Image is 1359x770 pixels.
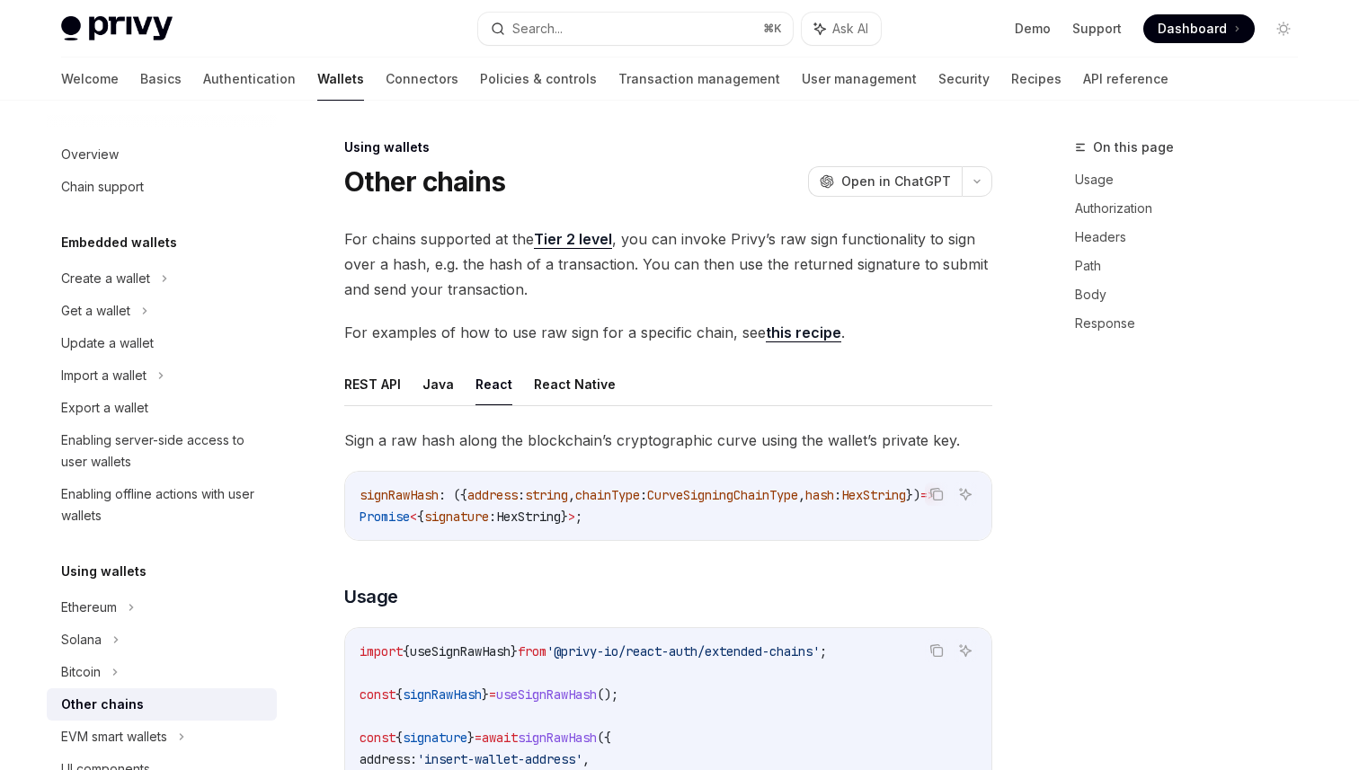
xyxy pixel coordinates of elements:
[61,726,167,748] div: EVM smart wallets
[1075,280,1312,309] a: Body
[61,429,266,473] div: Enabling server-side access to user wallets
[467,487,518,503] span: address
[841,487,906,503] span: HexString
[140,58,182,101] a: Basics
[1083,58,1168,101] a: API reference
[496,686,597,703] span: useSignRawHash
[61,232,177,253] h5: Embedded wallets
[61,16,173,41] img: light logo
[360,686,395,703] span: const
[1143,14,1255,43] a: Dashboard
[410,509,417,525] span: <
[1075,165,1312,194] a: Usage
[386,58,458,101] a: Connectors
[534,363,616,405] button: React Native
[518,487,525,503] span: :
[61,561,147,582] h5: Using wallets
[47,688,277,721] a: Other chains
[61,176,144,198] div: Chain support
[395,730,403,746] span: {
[61,365,147,386] div: Import a wallet
[344,226,992,302] span: For chains supported at the , you can invoke Privy’s raw sign functionality to sign over a hash, ...
[618,58,780,101] a: Transaction management
[61,300,130,322] div: Get a wallet
[61,629,102,651] div: Solana
[61,597,117,618] div: Ethereum
[475,730,482,746] span: =
[360,643,403,659] span: import
[561,509,568,525] span: }
[802,58,917,101] a: User management
[47,424,277,478] a: Enabling server-side access to user wallets
[511,643,518,659] span: }
[582,751,590,767] span: ,
[568,487,575,503] span: ,
[496,509,561,525] span: HexString
[575,487,640,503] span: chainType
[525,487,568,503] span: string
[424,509,489,525] span: signature
[640,487,647,503] span: :
[360,509,410,525] span: Promise
[61,483,266,527] div: Enabling offline actions with user wallets
[954,482,977,506] button: Ask AI
[203,58,296,101] a: Authentication
[344,138,992,156] div: Using wallets
[518,730,597,746] span: signRawHash
[344,428,992,453] span: Sign a raw hash along the blockchain’s cryptographic curve using the wallet’s private key.
[489,509,496,525] span: :
[906,487,920,503] span: })
[938,58,990,101] a: Security
[1158,20,1227,38] span: Dashboard
[575,509,582,525] span: ;
[47,392,277,424] a: Export a wallet
[47,171,277,203] a: Chain support
[546,643,820,659] span: '@privy-io/react-auth/extended-chains'
[1015,20,1051,38] a: Demo
[480,58,597,101] a: Policies & controls
[518,643,546,659] span: from
[360,730,395,746] span: const
[763,22,782,36] span: ⌘ K
[1075,309,1312,338] a: Response
[534,230,612,249] a: Tier 2 level
[395,686,403,703] span: {
[647,487,798,503] span: CurveSigningChainType
[1075,194,1312,223] a: Authorization
[317,58,364,101] a: Wallets
[61,661,101,683] div: Bitcoin
[417,751,582,767] span: 'insert-wallet-address'
[360,487,439,503] span: signRawHash
[439,487,467,503] span: : ({
[1075,252,1312,280] a: Path
[61,694,144,715] div: Other chains
[766,323,841,342] a: this recipe
[802,13,881,45] button: Ask AI
[61,144,119,165] div: Overview
[1269,14,1298,43] button: Toggle dark mode
[798,487,805,503] span: ,
[344,165,505,198] h1: Other chains
[467,730,475,746] span: }
[61,58,119,101] a: Welcome
[410,643,511,659] span: useSignRawHash
[482,686,489,703] span: }
[1011,58,1061,101] a: Recipes
[954,639,977,662] button: Ask AI
[344,584,398,609] span: Usage
[489,686,496,703] span: =
[568,509,575,525] span: >
[925,639,948,662] button: Copy the contents from the code block
[422,363,454,405] button: Java
[47,138,277,171] a: Overview
[920,487,935,503] span: =>
[805,487,834,503] span: hash
[1072,20,1122,38] a: Support
[597,730,611,746] span: ({
[820,643,827,659] span: ;
[61,268,150,289] div: Create a wallet
[482,730,518,746] span: await
[47,478,277,532] a: Enabling offline actions with user wallets
[834,487,841,503] span: :
[344,363,401,405] button: REST API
